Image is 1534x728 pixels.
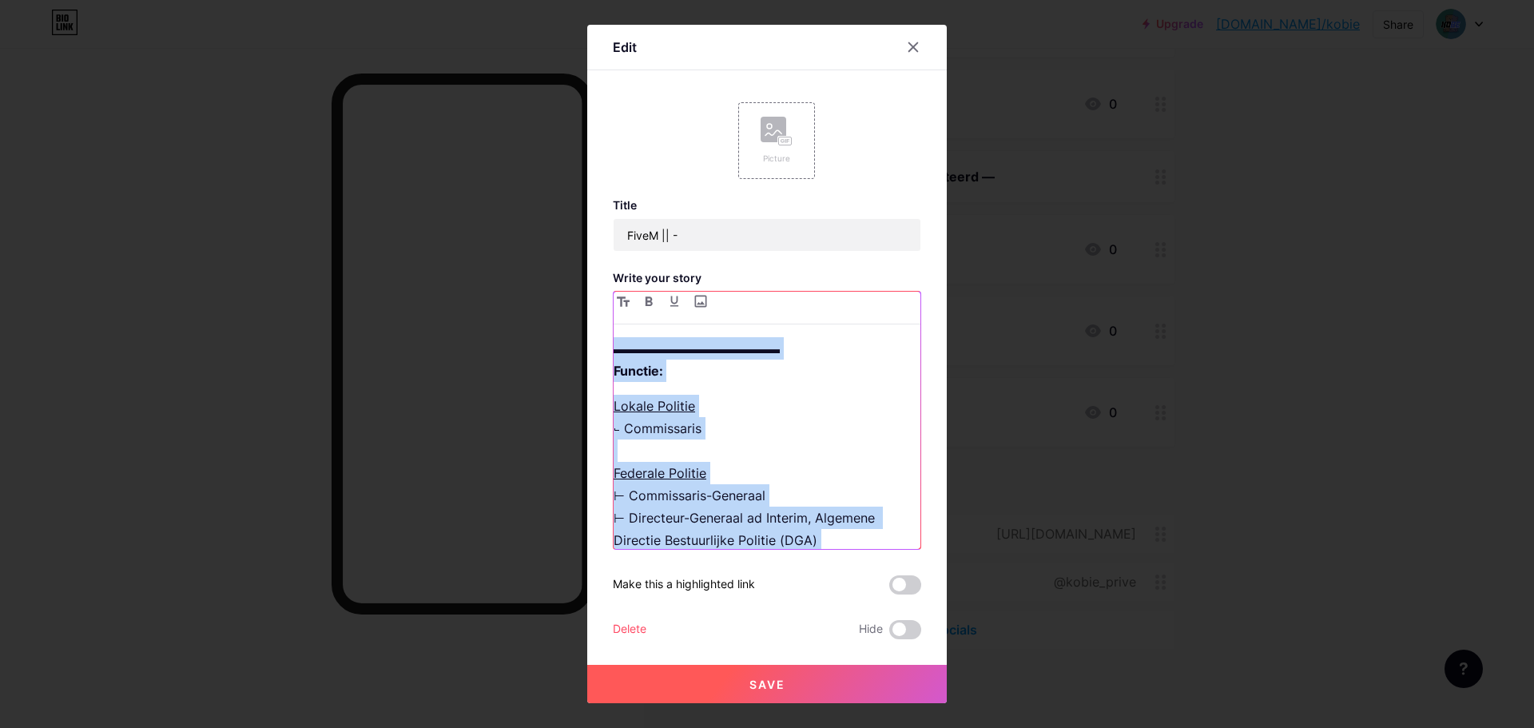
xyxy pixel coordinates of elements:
p: ⨽ Commissaris ⊢ Commissaris-Generaal ⊢ Directeur-Generaal ad Interim, Algemene Directie Bestuurli... [614,395,920,641]
h3: Title [613,198,921,212]
p: Een Belgische standalone roleplay server. ▬▬▬▬▬▬▬▬▬▬▬▬▬ [614,315,920,382]
div: Edit [613,38,637,57]
strong: Functie: [614,363,663,379]
button: Save [587,665,947,703]
u: Federale Politie [614,465,706,481]
span: Hide [859,620,883,639]
div: Make this a highlighted link [613,575,755,595]
div: Delete [613,620,646,639]
h3: Write your story [613,271,921,284]
div: Picture [761,153,793,165]
span: Save [749,678,785,691]
input: Title [614,219,920,251]
u: Lokale Politie [614,398,695,414]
